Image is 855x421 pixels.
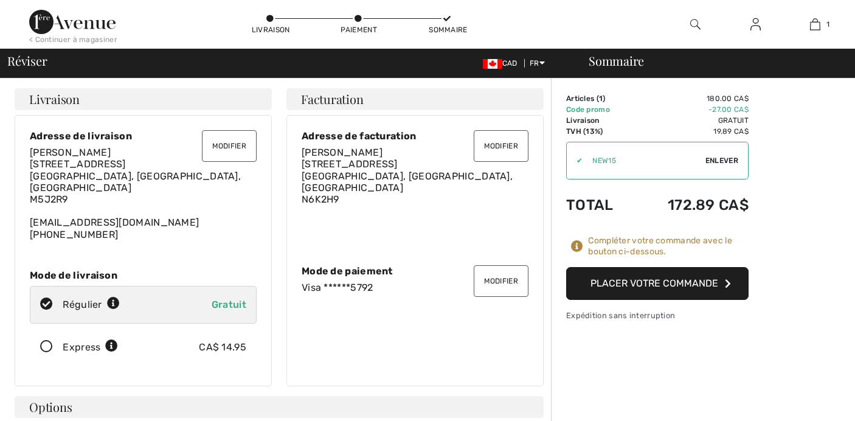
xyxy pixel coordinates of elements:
[633,115,749,126] td: Gratuit
[566,93,633,104] td: Articles ( )
[302,158,513,205] span: [STREET_ADDRESS] [GEOGRAPHIC_DATA], [GEOGRAPHIC_DATA], [GEOGRAPHIC_DATA] N6K2H9
[341,24,377,35] div: Paiement
[583,142,705,179] input: Code promo
[474,265,528,297] button: Modifier
[633,93,749,104] td: 180.00 CA$
[199,340,246,355] div: CA$ 14.95
[252,24,288,35] div: Livraison
[7,55,47,67] span: Réviser
[566,126,633,137] td: TVH (13%)
[302,130,528,142] div: Adresse de facturation
[599,94,603,103] span: 1
[567,155,583,166] div: ✔
[63,297,120,312] div: Régulier
[212,299,246,310] span: Gratuit
[826,19,829,30] span: 1
[574,55,848,67] div: Sommaire
[566,267,749,300] button: Placer votre commande
[30,130,257,142] div: Adresse de livraison
[690,17,701,32] img: recherche
[30,147,257,240] div: [EMAIL_ADDRESS][DOMAIN_NAME] [PHONE_NUMBER]
[566,115,633,126] td: Livraison
[29,93,80,105] span: Livraison
[474,130,528,162] button: Modifier
[566,310,749,321] div: Expédition sans interruption
[566,184,633,226] td: Total
[30,270,257,281] div: Mode de livraison
[30,147,111,158] span: [PERSON_NAME]
[786,17,845,32] a: 1
[810,17,820,32] img: Mon panier
[15,396,544,418] h4: Options
[741,17,770,32] a: Se connecter
[483,59,522,68] span: CAD
[429,24,465,35] div: Sommaire
[30,158,241,205] span: [STREET_ADDRESS] [GEOGRAPHIC_DATA], [GEOGRAPHIC_DATA], [GEOGRAPHIC_DATA] M5J2R9
[566,104,633,115] td: Code promo
[302,265,528,277] div: Mode de paiement
[705,155,738,166] span: Enlever
[29,34,117,45] div: < Continuer à magasiner
[483,59,502,69] img: Canadian Dollar
[302,147,382,158] span: [PERSON_NAME]
[530,59,545,68] span: FR
[633,184,749,226] td: 172.89 CA$
[29,10,116,34] img: 1ère Avenue
[301,93,364,105] span: Facturation
[588,235,749,257] div: Compléter votre commande avec le bouton ci-dessous.
[63,340,118,355] div: Express
[633,126,749,137] td: 19.89 CA$
[633,104,749,115] td: -27.00 CA$
[202,130,257,162] button: Modifier
[750,17,761,32] img: Mes infos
